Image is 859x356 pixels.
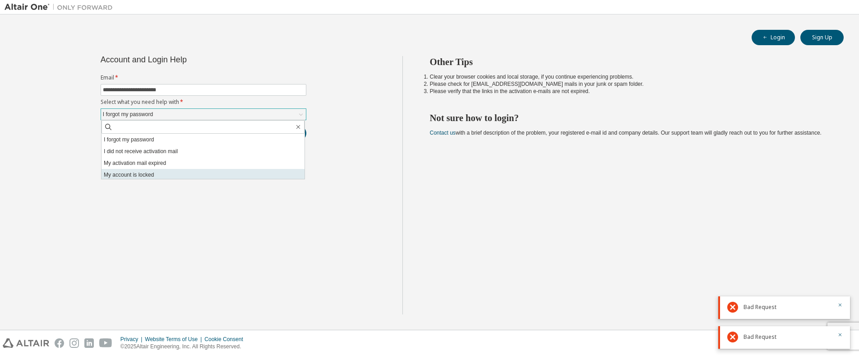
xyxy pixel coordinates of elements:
div: Cookie Consent [204,336,248,343]
li: Please verify that the links in the activation e-mails are not expired. [430,88,828,95]
div: I forgot my password [102,109,154,119]
img: instagram.svg [69,338,79,348]
div: Website Terms of Use [145,336,204,343]
span: Bad Request [744,333,776,341]
img: Altair One [5,3,117,12]
div: Privacy [120,336,145,343]
span: with a brief description of the problem, your registered e-mail id and company details. Our suppo... [430,130,822,136]
li: I forgot my password [102,134,305,145]
label: Email [101,74,306,81]
div: Account and Login Help [101,56,265,63]
button: Login [752,30,795,45]
h2: Other Tips [430,56,828,68]
h2: Not sure how to login? [430,112,828,124]
div: I forgot my password [101,109,306,120]
span: Bad Request [744,304,776,311]
li: Clear your browser cookies and local storage, if you continue experiencing problems. [430,73,828,80]
img: youtube.svg [99,338,112,348]
label: Select what you need help with [101,98,306,106]
img: altair_logo.svg [3,338,49,348]
a: Contact us [430,130,456,136]
li: Please check for [EMAIL_ADDRESS][DOMAIN_NAME] mails in your junk or spam folder. [430,80,828,88]
button: Sign Up [800,30,844,45]
p: © 2025 Altair Engineering, Inc. All Rights Reserved. [120,343,249,351]
img: facebook.svg [55,338,64,348]
img: linkedin.svg [84,338,94,348]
